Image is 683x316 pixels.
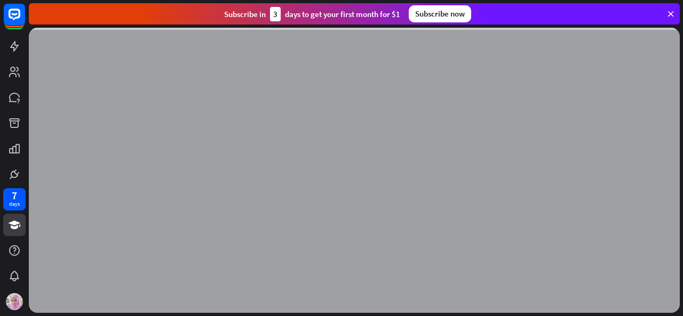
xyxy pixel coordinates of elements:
[12,191,17,200] div: 7
[3,188,26,210] a: 7 days
[224,7,400,21] div: Subscribe in days to get your first month for $1
[409,5,471,22] div: Subscribe now
[9,200,20,208] div: days
[270,7,281,21] div: 3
